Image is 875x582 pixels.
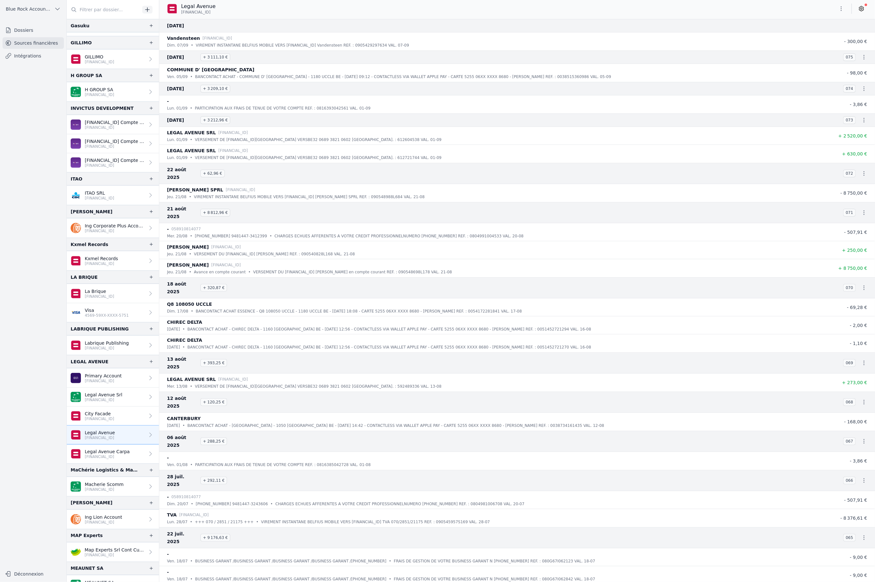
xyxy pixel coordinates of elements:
[71,340,81,350] img: belfius.png
[847,305,867,310] span: - 69,28 €
[71,514,81,525] img: ing.png
[190,74,192,80] div: •
[85,429,115,436] p: Legal Avenue
[67,388,159,407] a: Legal Avenue Srl [FINANCIAL_ID]
[394,558,595,564] p: FRAIS DE GESTION DE VOTRE BUSINESS GARANT N [PHONE_NUMBER] REF. : 080G67I062123 VAL. 18-07
[850,102,867,107] span: - 3,86 €
[67,49,159,69] a: GILLIMO [FINANCIAL_ID]
[85,119,145,126] p: [FINANCIAL_ID] Compte Go [PERSON_NAME]
[85,552,145,558] p: [FINANCIAL_ID]
[85,86,114,93] p: H GROUP SA
[71,119,81,130] img: BEOBANK_CTBKBEBX.png
[850,555,867,560] span: - 9,00 €
[248,269,250,275] div: •
[85,255,118,262] p: Kxmel Records
[261,519,490,525] p: VIREMENT INSTANTANE BELFIUS MOBILE VERS [FINANCIAL_ID] TVA 070/2851/21175 REF. : 090545957S169 VA...
[842,248,867,253] span: + 250,00 €
[67,477,159,496] a: Macherie Scomm [FINANCIAL_ID]
[838,266,867,271] span: + 8 750,00 €
[194,269,246,275] p: Avance en compte courant
[275,233,524,239] p: CHARGES ECHUES AFFERENTES A VOTRE CREDIT PROFESSIONNELNUMERO [PHONE_NUMBER] REF. : 0804991004533 ...
[183,422,185,429] div: •
[195,383,442,390] p: VERSEMENT DE [FINANCIAL_ID][GEOGRAPHIC_DATA] VERSBE32 0689 3821 0602 [GEOGRAPHIC_DATA]. : 5924893...
[843,534,856,542] span: 065
[190,383,192,390] div: •
[842,151,867,156] span: + 630,00 €
[200,85,230,93] span: + 3 209,10 €
[167,530,198,545] span: 22 juil. 2025
[195,519,254,525] p: +++ 070 / 2851 / 21175 +++
[200,359,227,367] span: + 393,25 €
[194,194,425,200] p: VIREMENT INSTANTANE BELFIUS MOBILE VERS [FINANCIAL_ID] [PERSON_NAME] SPRL REF. : 090548988L684 VA...
[167,375,216,383] p: LEGAL AVENUE SRL
[85,454,130,459] p: [FINANCIAL_ID]
[189,251,191,257] div: •
[85,410,114,417] p: City Facade
[843,477,856,484] span: 066
[843,85,856,93] span: 074
[843,284,856,292] span: 070
[167,4,177,14] img: belfius.png
[85,481,124,488] p: Macherie Scomm
[71,39,92,47] div: GILLIMO
[3,24,64,36] a: Dossiers
[196,308,522,314] p: BANCONTACT ACHAT ESSENCE - Q8 108050 UCCLE - 1180 UCCLE BE - [DATE] 18:08 - CARTE 5255 06XX XXXX ...
[85,157,145,163] p: [FINANCIAL_ID] Compte Go [PERSON_NAME]
[195,137,442,143] p: VERSEMENT DE [FINANCIAL_ID][GEOGRAPHIC_DATA] VERSBE32 0689 3821 0602 [GEOGRAPHIC_DATA]. : 6126045...
[194,251,355,257] p: VERSEMENT DU [FINANCIAL_ID] [PERSON_NAME] REF. : 090540828L168 VAL. 21-08
[195,74,611,80] p: BANCONTACT ACHAT - COMMUNE D' [GEOGRAPHIC_DATA] - 1180 UCCLE BE - [DATE] 09:12 - CONTACTLESS VIA ...
[167,66,254,74] p: COMMUNE D' [GEOGRAPHIC_DATA]
[85,288,114,295] p: La Brique
[67,251,159,270] a: Kxmel Records [FINANCIAL_ID]
[67,82,159,101] a: H GROUP SA [FINANCIAL_ID]
[181,10,211,15] span: [FINANCIAL_ID]
[167,74,188,80] p: ven. 05/09
[167,344,180,350] p: [DATE]
[167,558,188,564] p: ven. 18/07
[190,519,192,525] div: •
[840,516,867,521] span: - 8 376,61 €
[167,550,169,558] p: -
[67,303,159,322] a: Visa 4569-59XX-XXXX-5751
[167,85,198,93] span: [DATE]
[844,498,867,503] span: - 507,91 €
[167,501,188,507] p: dim. 20/07
[71,175,82,183] div: ITAO
[190,137,192,143] div: •
[842,380,867,385] span: + 273,00 €
[226,187,255,193] p: [FINANCIAL_ID]
[85,144,145,149] p: [FINANCIAL_ID]
[167,34,200,42] p: Vandensteen
[71,288,81,299] img: belfius.png
[85,520,122,525] p: [FINANCIAL_ID]
[211,262,241,268] p: [FINANCIAL_ID]
[190,558,192,564] div: •
[85,307,129,313] p: Visa
[190,233,192,239] div: •
[850,573,867,578] span: - 9,00 €
[218,147,248,154] p: [FINANCIAL_ID]
[85,487,124,492] p: [FINANCIAL_ID]
[167,519,188,525] p: lun. 28/07
[181,3,215,10] p: Legal Avenue
[71,307,81,318] img: visa.png
[167,568,169,576] p: -
[85,59,114,65] p: [FINANCIAL_ID]
[190,105,192,111] div: •
[256,519,258,525] div: •
[71,54,81,64] img: belfius.png
[71,241,108,248] div: Kxmel Records
[838,133,867,138] span: + 2 520,00 €
[188,326,591,332] p: BANCONTACT ACHAT - CHIREC DELTA - 1160 [GEOGRAPHIC_DATA] BE - [DATE] 12:56 - CONTACTLESS VIA WALL...
[167,147,216,154] p: LEGAL AVENUE SRL
[167,511,177,519] p: TVA
[200,284,227,292] span: + 320,87 €
[67,426,159,445] a: Legal Avenue [FINANCIAL_ID]
[167,434,198,449] span: 06 août 2025
[71,208,112,216] div: [PERSON_NAME]
[71,547,81,557] img: crelan.png
[3,569,64,579] button: Déconnexion
[71,325,129,333] div: LABRIQUE PUBLISHING
[85,397,122,402] p: [FINANCIAL_ID]
[3,37,64,49] a: Sources financières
